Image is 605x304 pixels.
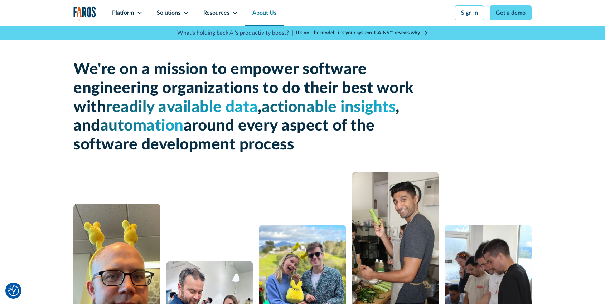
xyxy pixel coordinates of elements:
div: Resources [203,9,229,17]
a: home [73,6,96,21]
h1: We're on a mission to empower software engineering organizations to do their best work with , , a... [73,60,417,155]
img: Revisit consent button [8,285,19,296]
div: Solutions [157,9,180,17]
a: Sign in [455,5,484,20]
span: readily available data [106,99,258,115]
span: automation [100,118,184,134]
div: Platform [112,9,134,17]
span: actionable insights [262,99,396,115]
img: Logo of the analytics and reporting company Faros. [73,6,96,21]
a: Get a demo [490,5,532,20]
p: What's holding back AI's productivity boost? | [177,29,293,37]
a: It’s not the model—it’s your system. GAINS™ reveals why [296,29,428,37]
button: Cookie Settings [8,285,19,296]
strong: It’s not the model—it’s your system. GAINS™ reveals why [296,30,420,35]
